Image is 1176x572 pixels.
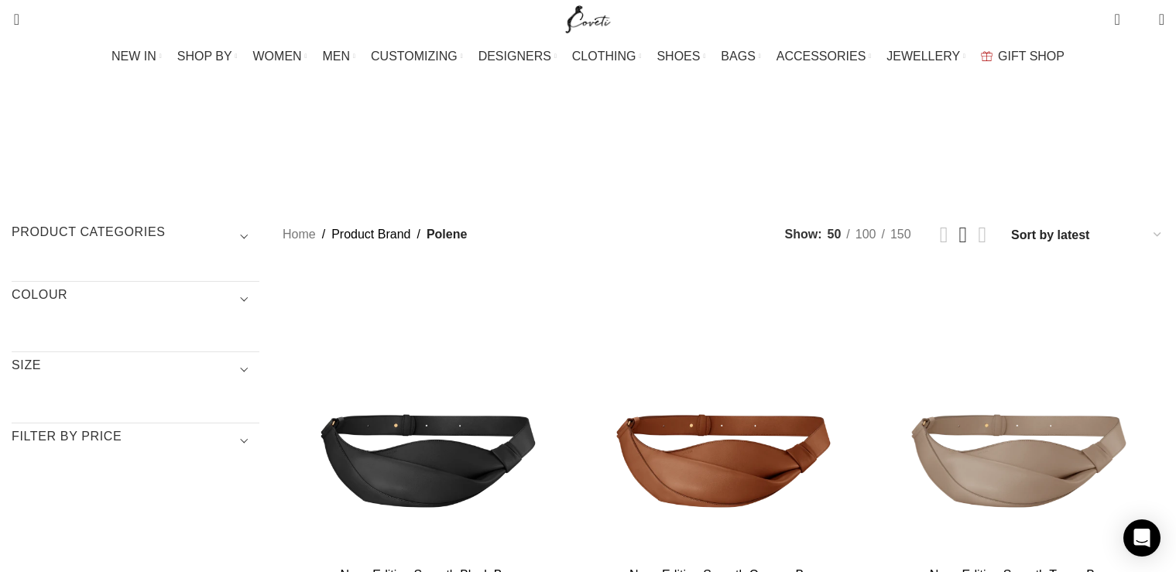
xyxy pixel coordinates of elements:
a: Neyu Edition Smooth Cognac Bag [578,269,869,560]
a: Neyu Edition Smooth Black Bag [283,269,574,560]
span: SHOES [657,49,700,63]
span: ACCESSORIES [777,49,866,63]
span: SHOP BY [177,49,232,63]
span: CUSTOMIZING [371,49,458,63]
span: DESIGNERS [478,49,551,63]
a: WOMEN [253,41,307,72]
a: DESIGNERS [478,41,557,72]
span: 0 [1135,15,1147,27]
img: GiftBag [981,51,993,61]
h3: COLOUR [12,286,259,313]
a: SHOES [657,41,705,72]
span: MEN [323,49,351,63]
a: SHOP BY [177,41,238,72]
a: JEWELLERY [886,41,965,72]
h3: SIZE [12,357,259,383]
h3: Product categories [12,224,259,250]
a: NEW IN [111,41,162,72]
div: Main navigation [4,41,1172,72]
span: 0 [1116,8,1127,19]
a: 0 [1106,4,1127,35]
a: ACCESSORIES [777,41,872,72]
a: Site logo [562,12,614,25]
span: NEW IN [111,49,156,63]
a: Search [4,4,19,35]
a: CUSTOMIZING [371,41,463,72]
a: BAGS [721,41,760,72]
a: GIFT SHOP [981,41,1065,72]
span: GIFT SHOP [998,49,1065,63]
a: MEN [323,41,355,72]
div: Open Intercom Messenger [1123,519,1161,557]
a: Neyu Edition Smooth Taupe Bag [873,269,1164,560]
span: CLOTHING [572,49,636,63]
div: My Wishlist [1132,4,1147,35]
a: CLOTHING [572,41,642,72]
span: BAGS [721,49,755,63]
h3: Filter by price [12,428,259,454]
span: JEWELLERY [886,49,960,63]
span: WOMEN [253,49,302,63]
